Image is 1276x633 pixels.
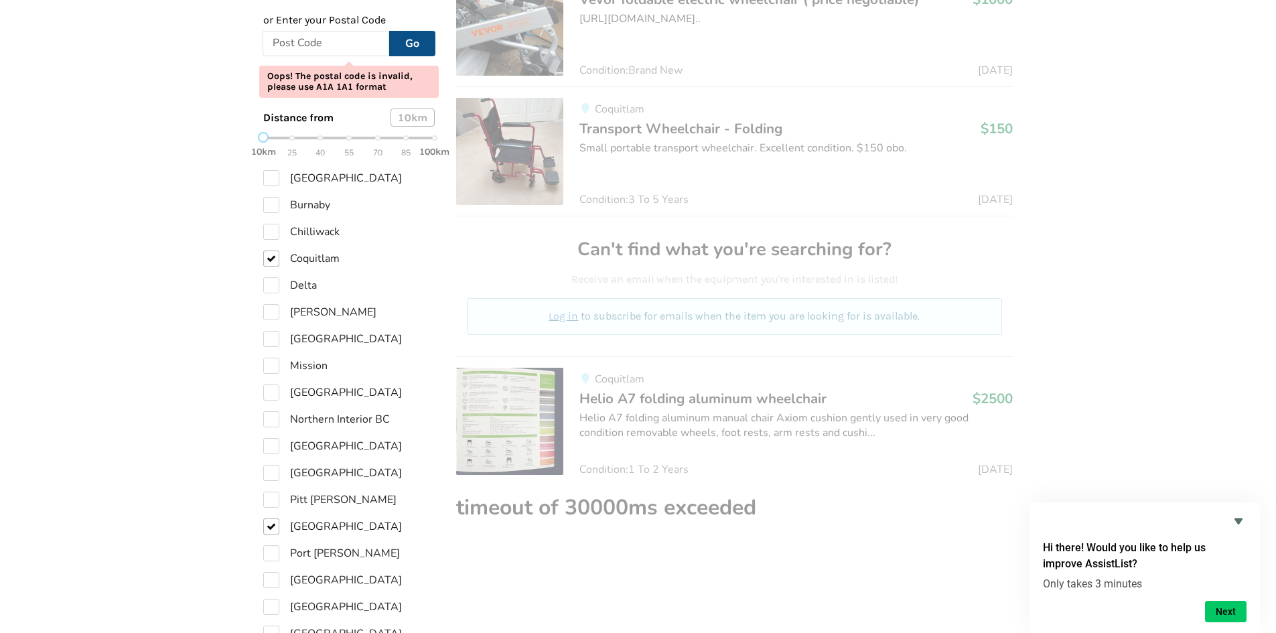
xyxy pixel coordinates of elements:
img: mobility-helio a7 folding aluminum wheelchair [456,368,563,475]
label: [GEOGRAPHIC_DATA] [263,170,402,186]
span: 55 [344,145,354,161]
label: Pitt [PERSON_NAME] [263,492,397,508]
span: Condition: 1 To 2 Years [579,464,689,475]
div: [URL][DOMAIN_NAME].. [579,11,1013,27]
span: Coquitlam [595,102,644,117]
label: Coquitlam [263,251,340,267]
div: Hi there! Would you like to help us improve AssistList? [1043,513,1247,622]
input: Post Code [263,31,389,56]
label: [PERSON_NAME] [263,304,376,320]
span: Coquitlam [595,372,644,386]
div: Small portable transport wheelchair. Excellent condition. $150 obo. [579,141,1013,156]
label: [GEOGRAPHIC_DATA] [263,518,402,535]
h3: $2500 [973,390,1013,407]
label: Delta [263,277,317,293]
label: Northern Interior BC [263,411,390,427]
p: to subscribe for emails when the item you are looking for is available. [483,309,986,324]
a: mobility-transport wheelchair - foldingCoquitlamTransport Wheelchair - Folding$150Small portable ... [456,86,1013,216]
strong: 100km [419,146,449,157]
div: Oops! The postal code is invalid, please use A1A 1A1 format [259,66,439,98]
a: mobility-helio a7 folding aluminum wheelchairCoquitlamHelio A7 folding aluminum wheelchair$2500He... [456,356,1013,475]
span: 85 [401,145,411,161]
label: [GEOGRAPHIC_DATA] [263,599,402,615]
span: [DATE] [978,194,1013,205]
h3: $150 [981,120,1013,137]
a: Log in [549,309,578,322]
span: 40 [315,145,325,161]
h1: timeout of 30000ms exceeded [456,494,1013,521]
span: [DATE] [978,464,1013,475]
label: Burnaby [263,197,330,213]
div: Helio A7 folding aluminum manual chair Axiom cushion gently used in very good condition removable... [579,411,1013,441]
p: Receive an email when the equipment you're interested in is listed! [467,272,1002,287]
strong: 10km [251,146,276,157]
span: 70 [373,145,382,161]
label: [GEOGRAPHIC_DATA] [263,465,402,481]
button: Go [389,31,435,56]
button: Next question [1205,601,1247,622]
h2: Can't find what you're searching for? [467,238,1002,261]
span: Helio A7 folding aluminum wheelchair [579,389,827,408]
p: or Enter your Postal Code [263,13,435,28]
img: mobility-transport wheelchair - folding [456,98,563,205]
label: Chilliwack [263,224,340,240]
label: Mission [263,358,328,374]
span: Condition: Brand New [579,65,683,76]
span: 25 [287,145,297,161]
span: Distance from [263,111,334,124]
label: [GEOGRAPHIC_DATA] [263,572,402,588]
label: [GEOGRAPHIC_DATA] [263,438,402,454]
label: Port [PERSON_NAME] [263,545,400,561]
span: [DATE] [978,65,1013,76]
label: [GEOGRAPHIC_DATA] [263,384,402,401]
div: 10 km [391,109,435,127]
p: Only takes 3 minutes [1043,577,1247,590]
span: Transport Wheelchair - Folding [579,119,782,138]
h2: Hi there! Would you like to help us improve AssistList? [1043,540,1247,572]
button: Hide survey [1230,513,1247,529]
label: [GEOGRAPHIC_DATA] [263,331,402,347]
span: Condition: 3 To 5 Years [579,194,689,205]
